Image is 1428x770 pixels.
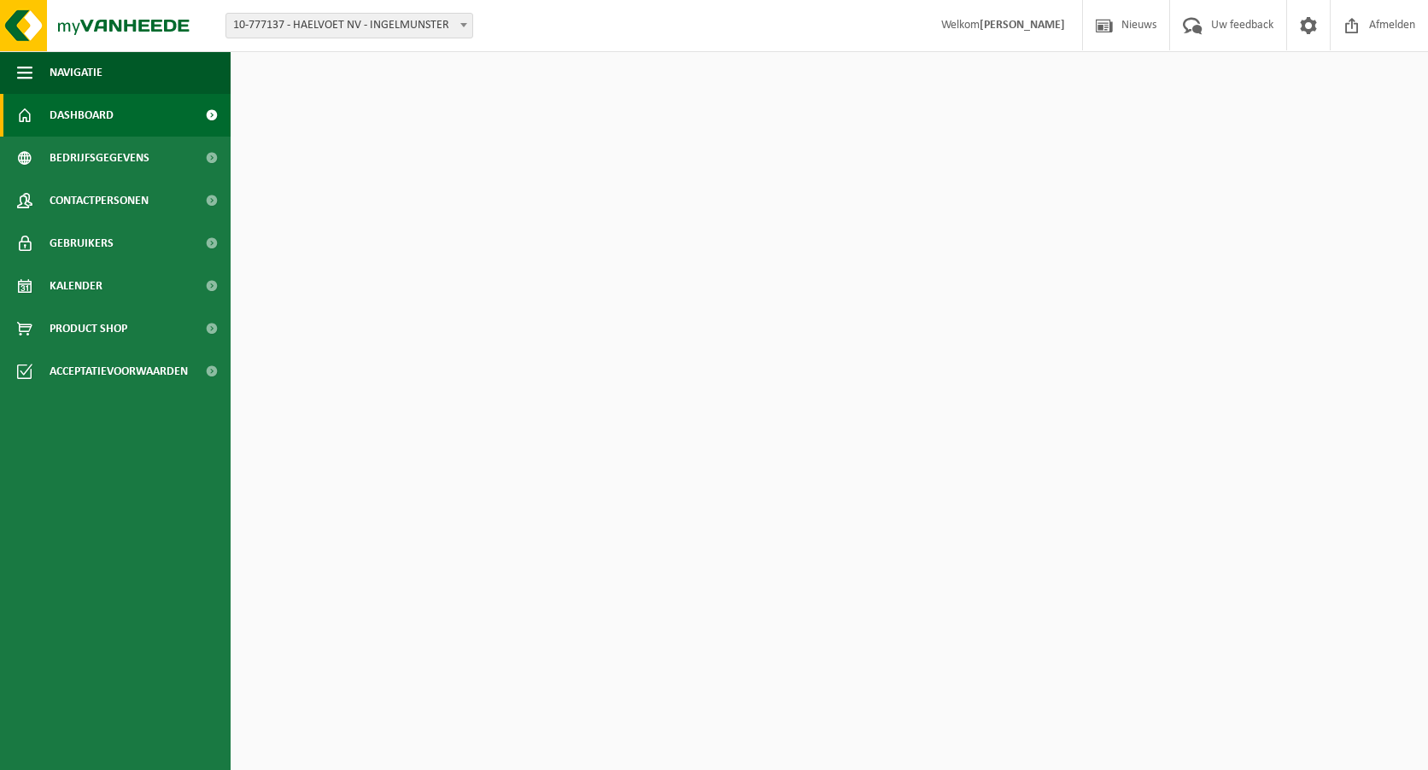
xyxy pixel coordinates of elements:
[50,179,149,222] span: Contactpersonen
[50,307,127,350] span: Product Shop
[50,137,149,179] span: Bedrijfsgegevens
[9,732,285,770] iframe: chat widget
[226,14,472,38] span: 10-777137 - HAELVOET NV - INGELMUNSTER
[50,51,102,94] span: Navigatie
[980,19,1065,32] strong: [PERSON_NAME]
[50,265,102,307] span: Kalender
[50,222,114,265] span: Gebruikers
[50,350,188,393] span: Acceptatievoorwaarden
[225,13,473,38] span: 10-777137 - HAELVOET NV - INGELMUNSTER
[50,94,114,137] span: Dashboard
